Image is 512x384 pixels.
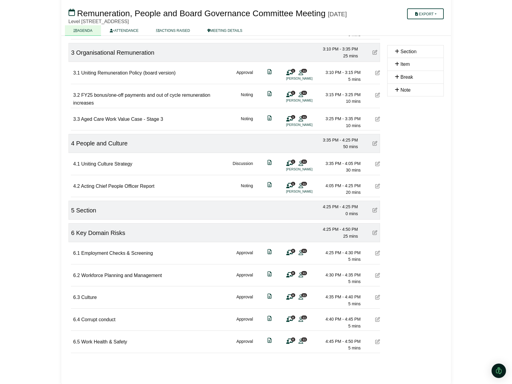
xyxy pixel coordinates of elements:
span: Section [400,49,416,54]
span: 0 [291,271,295,275]
a: ACTIONS RAISED [147,25,199,36]
span: 6 [71,230,75,236]
span: 11 [301,182,307,186]
li: [PERSON_NAME] [286,167,331,172]
span: Remuneration, People and Board Governance Committee Meeting [77,9,325,18]
span: 4 [71,140,75,147]
span: Aged Care Work Value Case - Stage 3 [81,117,163,122]
span: 3 [71,49,75,56]
span: 4.1 [73,161,80,166]
span: 1 [291,115,295,119]
div: 3:25 PM - 3:35 PM [319,115,361,122]
div: Approval [236,294,253,307]
div: 4:45 PM - 4:50 PM [319,338,361,345]
span: 11 [301,115,307,119]
div: Noting [241,182,253,196]
div: 4:25 PM - 4:25 PM [316,203,358,210]
span: Culture [81,295,97,300]
li: [PERSON_NAME] [286,76,331,81]
div: Approval [236,316,253,329]
span: 11 [301,271,307,275]
span: 30 mins [346,168,360,172]
span: Key Domain Risks [76,230,125,236]
span: 6.2 [73,273,80,278]
span: 0 [291,337,295,341]
span: 5 mins [348,77,360,82]
span: Acting Chief People Officer Report [81,184,154,189]
span: FY25 bonus/one-off payments and out of cycle remuneration increases [73,93,210,105]
div: Noting [241,91,253,107]
div: 4:30 PM - 4:35 PM [319,272,361,278]
a: AGENDA [65,25,101,36]
div: 4:05 PM - 4:25 PM [319,182,361,189]
div: Approval [236,272,253,285]
span: 20 mins [346,190,360,195]
span: 5 mins [348,257,360,262]
span: 10 mins [346,99,360,104]
span: 5 mins [348,301,360,306]
span: 11 [301,160,307,163]
span: Corrupt conduct [81,317,115,322]
div: 4:25 PM - 4:30 PM [319,249,361,256]
span: 5 mins [348,279,360,284]
span: 0 [291,315,295,319]
span: Uniting Culture Strategy [81,161,132,166]
span: 25 mins [343,53,358,58]
div: Noting [241,115,253,129]
span: 0 mins [345,211,358,216]
li: [PERSON_NAME] [286,98,331,103]
span: 5 [71,207,75,214]
div: [DATE] [328,11,347,18]
span: 11 [301,69,307,73]
span: 11 [301,315,307,319]
span: 50 mins [343,144,358,149]
div: Approval [236,69,253,83]
span: Section [76,207,96,214]
span: Uniting Remuneration Policy (board version) [81,70,176,75]
span: 3.3 [73,117,80,122]
div: Approval [236,249,253,263]
a: ATTENDANCE [101,25,147,36]
div: 3:35 PM - 4:25 PM [316,137,358,143]
div: Discussion [233,160,253,174]
span: Break [400,75,413,80]
div: 3:10 PM - 3:15 PM [319,69,361,76]
div: 4:25 PM - 4:50 PM [316,226,358,233]
span: 3.2 [73,93,80,98]
span: Employment Checks & Screening [81,251,153,256]
span: Organisational Remuneration [76,49,154,56]
div: 3:15 PM - 3:25 PM [319,91,361,98]
span: Item [400,62,410,67]
span: 1 [291,91,295,95]
span: Work Health & Safety [81,339,127,344]
span: 5 mins [348,324,360,328]
span: Level [STREET_ADDRESS] [69,19,129,24]
div: Open Intercom Messenger [492,364,506,378]
span: Workforce Planning and Management [81,273,162,278]
div: 3:10 PM - 3:35 PM [316,46,358,52]
div: 4:40 PM - 4:45 PM [319,316,361,322]
span: 25 mins [343,234,358,239]
span: 3.1 [73,70,80,75]
a: MEETING DETAILS [199,25,251,36]
span: 11 [301,249,307,253]
span: 0 [291,249,295,253]
span: 6.1 [73,251,80,256]
span: 6.4 [73,317,80,322]
span: 0 [291,293,295,297]
span: 4.2 [73,184,80,189]
span: 1 [291,182,295,186]
div: 3:35 PM - 4:05 PM [319,160,361,167]
span: 10 mins [346,123,360,128]
div: Approval [236,338,253,352]
span: 6.3 [73,295,80,300]
span: People and Culture [76,140,127,147]
span: 11 [301,91,307,95]
li: [PERSON_NAME] [286,189,331,194]
li: [PERSON_NAME] [286,122,331,127]
span: 5 mins [348,346,360,350]
span: 6.5 [73,339,80,344]
span: 1 [291,160,295,163]
button: Export [407,8,443,19]
span: 11 [301,293,307,297]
